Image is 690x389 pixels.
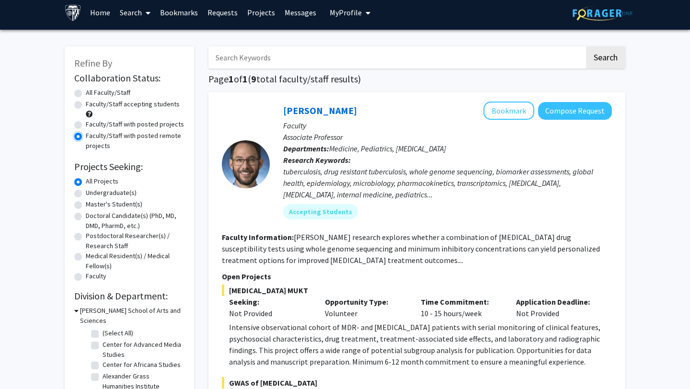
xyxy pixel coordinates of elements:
p: Associate Professor [283,131,612,143]
b: Faculty Information: [222,232,294,242]
label: Faculty/Staff with posted remote projects [86,131,184,151]
h2: Projects Seeking: [74,161,184,172]
label: Center for Advanced Media Studies [103,340,182,360]
label: Center for Africana Studies [103,360,181,370]
label: Faculty/Staff accepting students [86,99,180,109]
p: Time Commitment: [421,296,502,308]
label: Master's Student(s) [86,199,142,209]
span: GWAS of [MEDICAL_DATA] [222,377,612,389]
span: [MEDICAL_DATA] MUKT [222,285,612,296]
h1: Page of ( total faculty/staff results) [208,73,625,85]
p: Opportunity Type: [325,296,406,308]
label: (Select All) [103,328,133,338]
label: All Faculty/Staff [86,88,130,98]
mat-chip: Accepting Students [283,204,358,219]
p: Intensive observational cohort of MDR- and [MEDICAL_DATA] patients with serial monitoring of clin... [229,321,612,367]
div: tuberculosis, drug resistant tuberculosis, whole genome sequencing, biomarker assessments, global... [283,166,612,200]
b: Research Keywords: [283,155,351,165]
h3: [PERSON_NAME] School of Arts and Sciences [80,306,184,326]
iframe: Chat [649,346,683,382]
b: Departments: [283,144,329,153]
span: Refine By [74,57,112,69]
h2: Division & Department: [74,290,184,302]
input: Search Keywords [208,46,585,69]
a: [PERSON_NAME] [283,104,357,116]
img: Johns Hopkins University Logo [65,4,81,21]
button: Search [586,46,625,69]
button: Compose Request to Jeffrey Tornheim [538,102,612,120]
span: 9 [251,73,256,85]
div: Volunteer [318,296,414,319]
label: Postdoctoral Researcher(s) / Research Staff [86,231,184,251]
p: Open Projects [222,271,612,282]
button: Add Jeffrey Tornheim to Bookmarks [483,102,534,120]
h2: Collaboration Status: [74,72,184,84]
span: Medicine, Pediatrics, [MEDICAL_DATA] [329,144,446,153]
label: Medical Resident(s) / Medical Fellow(s) [86,251,184,271]
label: Faculty [86,271,106,281]
span: My Profile [330,8,362,17]
p: Faculty [283,120,612,131]
fg-read-more: [PERSON_NAME] research explores whether a combination of [MEDICAL_DATA] drug susceptibility tests... [222,232,600,265]
p: Application Deadline: [516,296,598,308]
p: Seeking: [229,296,310,308]
span: 1 [242,73,248,85]
span: 1 [229,73,234,85]
label: All Projects [86,176,118,186]
img: ForagerOne Logo [573,6,632,21]
label: Faculty/Staff with posted projects [86,119,184,129]
div: Not Provided [229,308,310,319]
label: Undergraduate(s) [86,188,137,198]
div: Not Provided [509,296,605,319]
div: 10 - 15 hours/week [414,296,509,319]
label: Doctoral Candidate(s) (PhD, MD, DMD, PharmD, etc.) [86,211,184,231]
